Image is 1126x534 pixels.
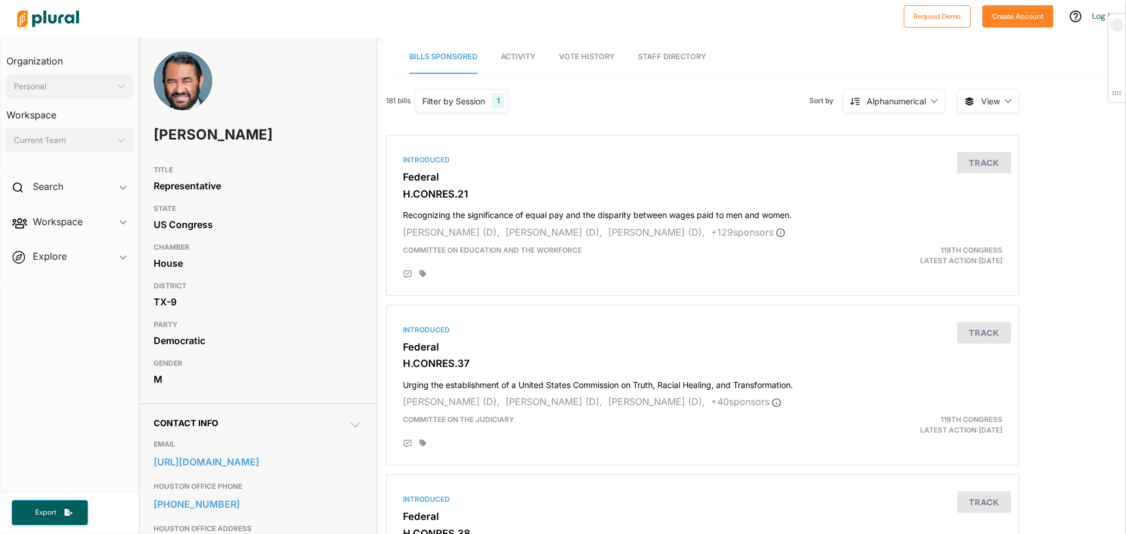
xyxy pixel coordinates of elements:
a: Vote History [559,40,615,74]
div: Add tags [419,439,426,447]
div: 1 [492,93,504,108]
div: Latest Action: [DATE] [805,245,1011,266]
h3: H.CONRES.21 [403,188,1002,200]
div: Add tags [419,270,426,278]
h4: Recognizing the significance of equal pay and the disparity between wages paid to men and women. [403,205,1002,220]
span: Activity [501,52,535,61]
a: [URL][DOMAIN_NAME] [154,453,362,471]
span: [PERSON_NAME] (D), [608,396,705,407]
span: [PERSON_NAME] (D), [403,396,500,407]
h3: Organization [6,44,133,70]
span: Sort by [809,96,843,106]
h3: Workspace [6,98,133,124]
span: Bills Sponsored [409,52,477,61]
span: [PERSON_NAME] (D), [403,226,500,238]
a: Activity [501,40,535,74]
button: Request Demo [904,5,971,28]
button: Track [957,491,1011,513]
div: Personal [14,80,113,93]
h3: CHAMBER [154,240,362,254]
div: Add Position Statement [403,270,412,279]
span: Vote History [559,52,615,61]
span: 181 bills [386,96,411,106]
h1: [PERSON_NAME] [154,117,279,152]
h3: H.CONRES.37 [403,358,1002,369]
div: Democratic [154,332,362,349]
img: Headshot of Al Green [154,52,212,123]
div: Latest Action: [DATE] [805,414,1011,436]
span: 119th Congress [941,415,1002,424]
a: Create Account [982,9,1053,22]
button: Export [12,500,88,525]
a: Staff Directory [638,40,706,74]
div: Introduced [403,155,1002,165]
h3: EMAIL [154,437,362,451]
h3: PARTY [154,318,362,332]
a: [PHONE_NUMBER] [154,495,362,513]
span: [PERSON_NAME] (D), [506,396,602,407]
h3: DISTRICT [154,279,362,293]
span: 119th Congress [941,246,1002,254]
div: TX-9 [154,293,362,311]
div: M [154,370,362,388]
div: Add Position Statement [403,439,412,448]
button: Track [957,152,1011,174]
span: Committee on the Judiciary [403,415,514,424]
a: Bills Sponsored [409,40,477,74]
h3: STATE [154,202,362,216]
h2: Search [33,180,63,193]
span: + 40 sponsor s [711,396,781,407]
h4: Urging the establishment of a United States Commission on Truth, Racial Healing, and Transformation. [403,375,1002,390]
h3: Federal [403,511,1002,522]
h3: Federal [403,341,1002,353]
div: Alphanumerical [867,95,926,107]
span: Committee on Education and the Workforce [403,246,582,254]
span: Contact Info [154,418,218,428]
div: Representative [154,177,362,195]
div: Introduced [403,325,1002,335]
div: US Congress [154,216,362,233]
h3: Federal [403,171,1002,183]
span: [PERSON_NAME] (D), [608,226,705,238]
button: Track [957,322,1011,343]
div: Introduced [403,494,1002,505]
div: Filter by Session [422,95,485,107]
span: Export [27,508,65,518]
span: View [981,95,1000,107]
h3: HOUSTON OFFICE PHONE [154,479,362,494]
div: Current Team [14,134,113,147]
div: House [154,254,362,272]
span: + 129 sponsor s [711,226,785,238]
h3: TITLE [154,163,362,177]
button: Create Account [982,5,1053,28]
h3: GENDER [154,356,362,370]
a: Log In [1092,11,1114,21]
a: Request Demo [904,9,971,22]
span: [PERSON_NAME] (D), [506,226,602,238]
